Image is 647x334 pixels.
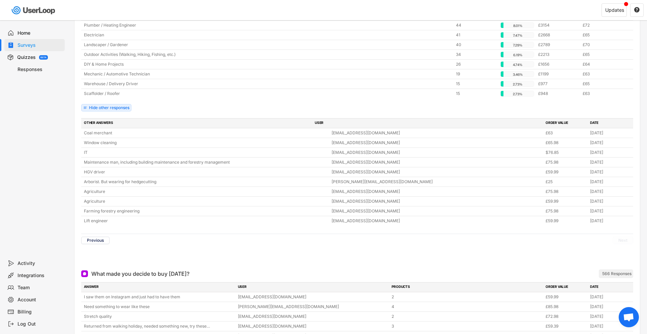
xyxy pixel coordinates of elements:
div: $76.85 [546,149,586,156]
div: £72.98 [546,313,586,320]
div: £63 [583,71,623,77]
div: Billing [18,309,62,315]
div: £977 [538,81,579,87]
div: Farming forestry engineering [84,208,328,214]
div: £75.98 [546,189,586,195]
div: [DATE] [590,294,630,300]
div: Agriculture [84,189,328,195]
div: OTHER ANSWERS [84,120,311,126]
div: [EMAIL_ADDRESS][DOMAIN_NAME] [332,130,542,136]
div: Surveys [18,42,62,48]
div: 2.73% [502,81,533,87]
div: £25 [546,179,586,185]
div: £70 [583,42,623,48]
div: 4 [392,304,542,310]
div: £1656 [538,61,579,67]
div: £948 [538,91,579,97]
div: Updates [605,8,624,12]
div: 7.29% [502,42,533,48]
div: Home [18,30,62,36]
div: £85.98 [546,304,586,310]
div: Arborist. But wearing for hedgecutting [84,179,328,185]
div: £63 [546,130,586,136]
div: £59.99 [546,294,586,300]
img: Open Ended [83,272,87,276]
div: [EMAIL_ADDRESS][DOMAIN_NAME] [332,159,542,165]
div: [DATE] [590,130,630,136]
div: 3.46% [502,71,533,77]
div: [DATE] [590,313,630,320]
div: I saw them on Instagram and just had to have them [84,294,234,300]
div: £2789 [538,42,579,48]
div: [DATE] [590,140,630,146]
div: 8.01% [502,23,533,29]
div: [EMAIL_ADDRESS][DOMAIN_NAME] [332,169,542,175]
div: ORDER VALUE [546,284,586,290]
div: £63 [583,91,623,97]
div: Agriculture [84,198,328,204]
div: [EMAIL_ADDRESS][DOMAIN_NAME] [332,189,542,195]
div: Electrician [84,32,452,38]
div: £64 [583,61,623,67]
div: £65 [583,52,623,58]
div: Maintenance man, including building maintenance and forestry management [84,159,328,165]
div: IT [84,149,328,156]
div: 2 [392,294,542,300]
div: Activity [18,260,62,267]
div: [DATE] [590,189,630,195]
div: [DATE] [590,149,630,156]
div: Quizzes [17,54,36,61]
div: £72 [583,22,623,28]
div: USER [315,120,542,126]
div: Lift engineer [84,218,328,224]
div: [EMAIL_ADDRESS][DOMAIN_NAME] [332,140,542,146]
div: 40 [456,42,496,48]
div: [EMAIL_ADDRESS][DOMAIN_NAME] [238,313,388,320]
button:  [634,7,640,13]
div: DATE [590,284,630,290]
div: [EMAIL_ADDRESS][DOMAIN_NAME] [332,149,542,156]
div: USER [238,284,388,290]
div: 15 [456,81,496,87]
div: £75.98 [546,208,586,214]
div: £65.98 [546,140,586,146]
div: DATE [590,120,630,126]
div: Scaffolder / Roofer [84,91,452,97]
div: PRODUCTS [392,284,542,290]
div: £3154 [538,22,579,28]
div: 41 [456,32,496,38]
div: ANSWER [84,284,234,290]
div: 26 [456,61,496,67]
div: Window cleaning [84,140,328,146]
div: [DATE] [590,159,630,165]
div: HGV driver [84,169,328,175]
div: £65 [583,32,623,38]
div: Landscaper / Gardener [84,42,452,48]
div: £59.39 [546,323,586,329]
div: 3 [392,323,542,329]
div: £75.98 [546,159,586,165]
div: Open chat [619,307,639,327]
text:  [634,7,640,13]
div: [DATE] [590,169,630,175]
div: Stretch quality [84,313,234,320]
div: £59.99 [546,169,586,175]
div: 6.19% [502,52,533,58]
div: Mechanic / Automotive Technician [84,71,452,77]
button: Previous [81,237,110,244]
div: [DATE] [590,304,630,310]
div: £1199 [538,71,579,77]
div: Plumber / Heating Engineer [84,22,452,28]
div: DIY & Home Projects [84,61,452,67]
div: £59.99 [546,198,586,204]
div: Warehouse / Delivery Driver [84,81,452,87]
div: 4.74% [502,62,533,68]
div: [EMAIL_ADDRESS][DOMAIN_NAME] [238,294,388,300]
div: £59.99 [546,218,586,224]
div: What made you decide to buy [DATE]? [91,270,189,278]
div: [EMAIL_ADDRESS][DOMAIN_NAME] [332,218,542,224]
button: Next [613,237,633,244]
div: Team [18,285,62,291]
